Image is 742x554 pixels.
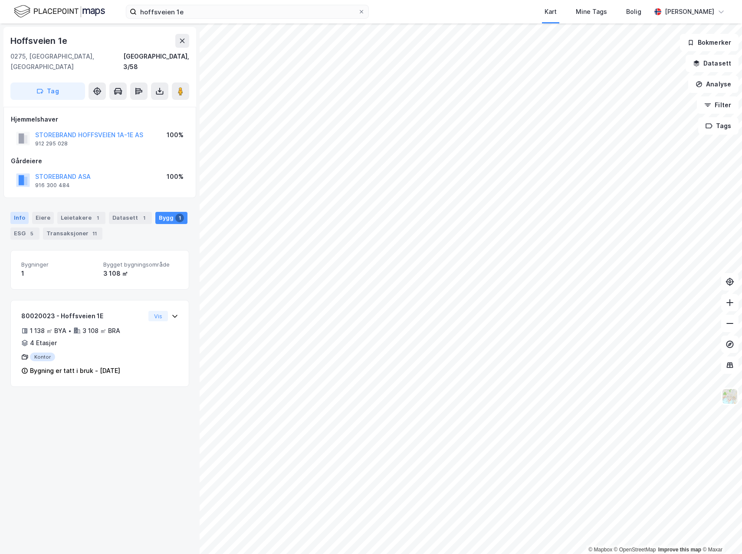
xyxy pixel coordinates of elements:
[82,326,120,336] div: 3 108 ㎡ BRA
[588,547,612,553] a: Mapbox
[103,261,178,268] span: Bygget bygningsområde
[35,140,68,147] div: 912 295 028
[697,96,739,114] button: Filter
[167,171,184,182] div: 100%
[32,212,54,224] div: Eiere
[614,547,656,553] a: OpenStreetMap
[93,214,102,222] div: 1
[10,212,29,224] div: Info
[21,261,96,268] span: Bygninger
[14,4,105,19] img: logo.f888ab2527a4732fd821a326f86c7f29.svg
[680,34,739,51] button: Bokmerker
[11,156,189,166] div: Gårdeiere
[10,51,123,72] div: 0275, [GEOGRAPHIC_DATA], [GEOGRAPHIC_DATA]
[722,388,738,405] img: Z
[545,7,557,17] div: Kart
[698,117,739,135] button: Tags
[699,512,742,554] div: Kontrollprogram for chat
[688,76,739,93] button: Analyse
[576,7,607,17] div: Mine Tags
[155,212,187,224] div: Bygg
[148,311,168,321] button: Vis
[167,130,184,140] div: 100%
[68,327,72,334] div: •
[137,5,358,18] input: Søk på adresse, matrikkel, gårdeiere, leietakere eller personer
[90,229,99,238] div: 11
[10,228,39,240] div: ESG
[140,214,148,222] div: 1
[30,326,66,336] div: 1 138 ㎡ BYA
[57,212,105,224] div: Leietakere
[21,268,96,279] div: 1
[10,82,85,100] button: Tag
[27,229,36,238] div: 5
[665,7,714,17] div: [PERSON_NAME]
[109,212,152,224] div: Datasett
[21,311,145,321] div: 80020023 - Hoffsveien 1E
[626,7,641,17] div: Bolig
[10,34,69,48] div: Hoffsveien 1e
[123,51,189,72] div: [GEOGRAPHIC_DATA], 3/58
[686,55,739,72] button: Datasett
[35,182,70,189] div: 916 300 484
[103,268,178,279] div: 3 108 ㎡
[30,366,120,376] div: Bygning er tatt i bruk - [DATE]
[11,114,189,125] div: Hjemmelshaver
[175,214,184,222] div: 1
[658,547,701,553] a: Improve this map
[43,228,102,240] div: Transaksjoner
[30,338,57,348] div: 4 Etasjer
[699,512,742,554] iframe: Chat Widget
